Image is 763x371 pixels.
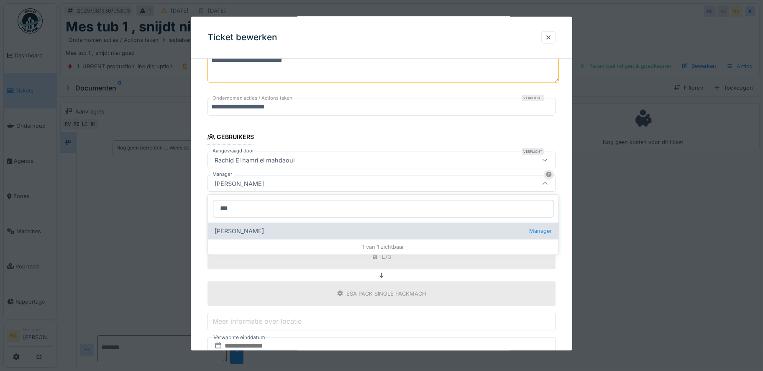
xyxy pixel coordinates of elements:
[207,32,277,43] h3: Ticket bewerken
[211,147,256,155] label: Aangevraagd door
[529,227,552,235] span: Manager
[211,95,294,102] label: Ondernomen acties / Actions taken
[347,290,427,298] div: ESA PACK SINGLE PACKMACH
[211,155,298,165] div: Rachid El hamri el mahdaoui
[211,179,267,188] div: [PERSON_NAME]
[382,253,391,261] div: L73
[211,171,234,178] label: Manager
[211,316,303,326] label: Meer informatie over locatie
[207,131,254,145] div: Gebruikers
[522,95,544,101] div: Verplicht
[213,333,266,342] label: Verwachte einddatum
[522,148,544,155] div: Verplicht
[208,222,558,239] div: [PERSON_NAME]
[208,239,558,254] div: 1 van 1 zichtbaar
